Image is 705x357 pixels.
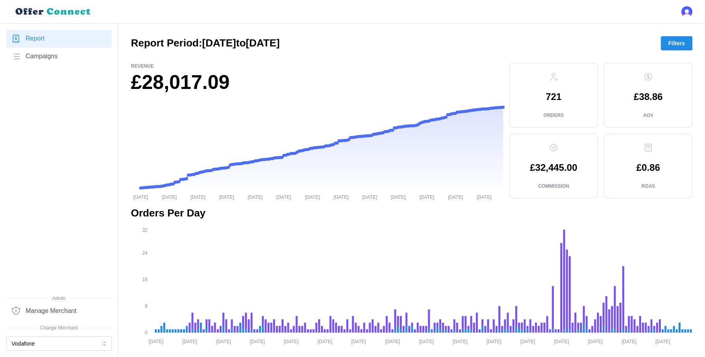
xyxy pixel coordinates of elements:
[305,194,320,200] tspan: [DATE]
[182,339,197,344] tspan: [DATE]
[133,194,148,200] tspan: [DATE]
[634,92,662,102] p: £38.86
[391,194,406,200] tspan: [DATE]
[317,339,332,344] tspan: [DATE]
[26,306,76,316] span: Manage Merchant
[448,194,463,200] tspan: [DATE]
[145,303,147,309] tspan: 8
[681,6,692,17] button: Open user button
[131,36,280,50] h2: Report Period: [DATE] to [DATE]
[453,339,468,344] tspan: [DATE]
[588,339,603,344] tspan: [DATE]
[351,339,366,344] tspan: [DATE]
[162,194,177,200] tspan: [DATE]
[6,337,112,351] button: Vodafone
[276,194,291,200] tspan: [DATE]
[420,194,435,200] tspan: [DATE]
[6,48,112,65] a: Campaigns
[13,5,95,18] img: loyalBe Logo
[131,206,692,220] h2: Orders Per Day
[6,302,112,320] a: Manage Merchant
[26,34,45,44] span: Report
[6,30,112,48] a: Report
[219,194,234,200] tspan: [DATE]
[142,227,148,233] tspan: 32
[477,194,492,200] tspan: [DATE]
[543,112,563,119] p: Orders
[661,36,692,50] button: Filters
[487,339,502,344] tspan: [DATE]
[283,339,298,344] tspan: [DATE]
[520,339,535,344] tspan: [DATE]
[530,163,577,172] p: £32,445.00
[668,37,685,50] span: Filters
[6,295,112,302] span: Admin
[190,194,205,200] tspan: [DATE]
[385,339,400,344] tspan: [DATE]
[142,277,148,282] tspan: 16
[546,92,561,102] p: 721
[643,112,653,119] p: AOV
[419,339,434,344] tspan: [DATE]
[26,52,58,61] span: Campaigns
[681,6,692,17] img: 's logo
[621,339,636,344] tspan: [DATE]
[131,70,503,95] h1: £28,017.09
[6,324,112,332] span: Change Merchant
[145,330,147,335] tspan: 0
[334,194,349,200] tspan: [DATE]
[149,339,164,344] tspan: [DATE]
[362,194,377,200] tspan: [DATE]
[538,183,569,190] p: Commission
[248,194,263,200] tspan: [DATE]
[636,163,660,172] p: £0.86
[642,183,655,190] p: ROAS
[250,339,265,344] tspan: [DATE]
[655,339,670,344] tspan: [DATE]
[142,250,148,256] tspan: 24
[131,63,503,70] p: Revenue
[216,339,231,344] tspan: [DATE]
[554,339,569,344] tspan: [DATE]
